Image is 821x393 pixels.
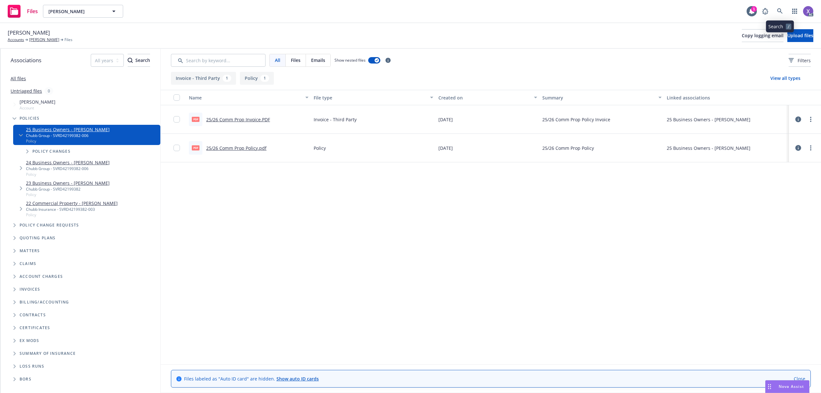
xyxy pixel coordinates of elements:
[240,72,274,85] button: Policy
[314,145,326,151] span: Policy
[540,90,664,105] button: Summary
[29,37,59,43] a: [PERSON_NAME]
[206,116,270,123] a: 25/26 Comm Prop Invoice.PDF
[20,300,69,304] span: Billing/Accounting
[27,9,38,14] span: Files
[174,145,180,151] input: Toggle Row Selected
[20,249,40,253] span: Matters
[26,159,110,166] a: 24 Business Owners - [PERSON_NAME]
[192,117,199,122] span: PDF
[438,94,530,101] div: Created on
[0,296,160,386] div: Folder Tree Example
[26,138,110,144] span: Policy
[26,180,110,186] a: 23 Business Owners - [PERSON_NAME]
[742,29,783,42] button: Copy logging email
[174,94,180,101] input: Select all
[206,145,267,151] a: 25/26 Comm Prop Policy.pdf
[311,90,436,105] button: File type
[11,75,26,81] a: All files
[760,72,811,85] button: View all types
[192,145,199,150] span: pdf
[542,116,610,123] span: 25/26 Comm Prop Policy Invoice
[334,57,366,63] span: Show nested files
[807,115,815,123] a: more
[787,32,813,38] span: Upload files
[798,57,811,64] span: Filters
[171,54,266,67] input: Search by keyword...
[751,6,757,12] div: 1
[788,5,801,18] a: Switch app
[20,287,40,291] span: Invoices
[32,150,71,153] span: Policy changes
[779,384,804,389] span: Nova Assist
[314,116,357,123] span: Invoice - Third Party
[20,236,56,240] span: Quoting plans
[774,5,786,18] a: Search
[128,54,150,66] div: Search
[667,94,786,101] div: Linked associations
[26,192,110,197] span: Policy
[787,29,813,42] button: Upload files
[807,144,815,152] a: more
[20,326,50,330] span: Certificates
[542,145,594,151] span: 25/26 Comm Prop Policy
[766,380,774,393] div: Drag to move
[171,72,236,85] button: Invoice - Third Party
[26,133,110,138] div: Chubb Group - SVRD42199382-006
[794,375,805,382] a: Close
[759,5,772,18] a: Report a Bug
[223,75,231,82] div: 1
[26,186,110,192] div: Chubb Group - SVRD42199382
[20,105,55,111] span: Account
[128,58,133,63] svg: Search
[438,145,453,151] span: [DATE]
[20,364,44,368] span: Loss Runs
[128,54,150,67] button: SearchSearch
[20,313,46,317] span: Contracts
[20,352,76,355] span: Summary of insurance
[789,54,811,67] button: Filters
[276,376,319,382] a: Show auto ID cards
[43,5,123,18] button: [PERSON_NAME]
[314,94,426,101] div: File type
[803,6,813,16] img: photo
[189,94,301,101] div: Name
[542,94,655,101] div: Summary
[20,262,36,266] span: Claims
[8,29,50,37] span: [PERSON_NAME]
[11,56,41,64] span: Associations
[5,2,40,20] a: Files
[20,339,39,343] span: Ex Mods
[11,88,42,94] a: Untriaged files
[26,172,110,177] span: Policy
[26,166,110,171] div: Chubb Group - SVRD42199382-006
[26,200,118,207] a: 22 Commercial Property - [PERSON_NAME]
[20,98,55,105] span: [PERSON_NAME]
[184,375,319,382] span: Files labeled as "Auto ID card" are hidden.
[64,37,72,43] span: Files
[667,116,750,123] div: 25 Business Owners - [PERSON_NAME]
[765,380,809,393] button: Nova Assist
[26,126,110,133] a: 25 Business Owners - [PERSON_NAME]
[45,87,53,95] div: 0
[275,57,280,64] span: All
[789,57,811,64] span: Filters
[186,90,311,105] button: Name
[20,377,31,381] span: BORs
[311,57,325,64] span: Emails
[8,37,24,43] a: Accounts
[48,8,104,15] span: [PERSON_NAME]
[26,212,118,218] span: Policy
[26,207,118,212] div: Chubb Insurance - SVRD42199382-003
[436,90,540,105] button: Created on
[0,97,160,296] div: Tree Example
[174,116,180,123] input: Toggle Row Selected
[667,145,750,151] div: 25 Business Owners - [PERSON_NAME]
[20,275,63,278] span: Account charges
[742,32,783,38] span: Copy logging email
[20,223,79,227] span: Policy change requests
[20,116,40,120] span: Policies
[438,116,453,123] span: [DATE]
[664,90,789,105] button: Linked associations
[291,57,300,64] span: Files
